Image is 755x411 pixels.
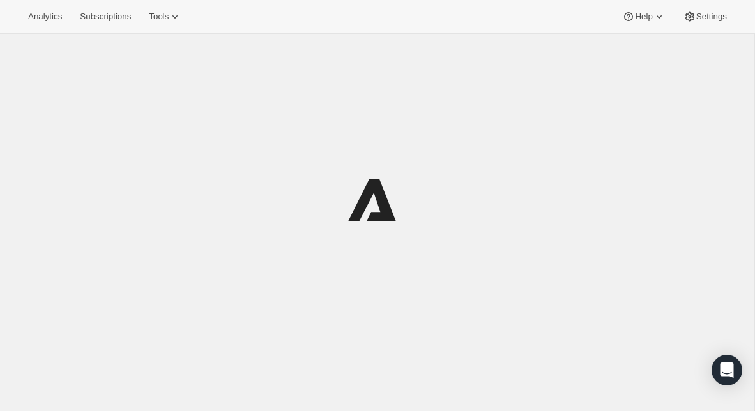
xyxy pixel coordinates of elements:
span: Subscriptions [80,11,131,22]
button: Help [614,8,673,26]
div: Open Intercom Messenger [712,355,742,385]
button: Tools [141,8,189,26]
button: Analytics [20,8,70,26]
span: Tools [149,11,169,22]
span: Help [635,11,652,22]
span: Analytics [28,11,62,22]
button: Subscriptions [72,8,139,26]
button: Settings [676,8,735,26]
span: Settings [696,11,727,22]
